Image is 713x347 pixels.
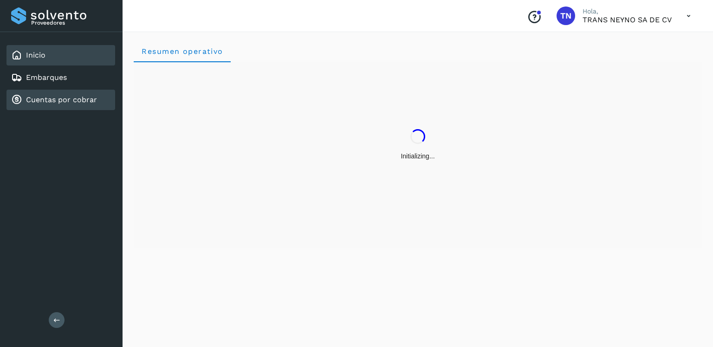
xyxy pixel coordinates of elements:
span: Resumen operativo [141,47,223,56]
a: Embarques [26,73,67,82]
div: Cuentas por cobrar [6,90,115,110]
div: Embarques [6,67,115,88]
div: Inicio [6,45,115,65]
a: Cuentas por cobrar [26,95,97,104]
p: TRANS NEYNO SA DE CV [583,15,672,24]
p: Hola, [583,7,672,15]
a: Inicio [26,51,45,59]
p: Proveedores [31,20,111,26]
